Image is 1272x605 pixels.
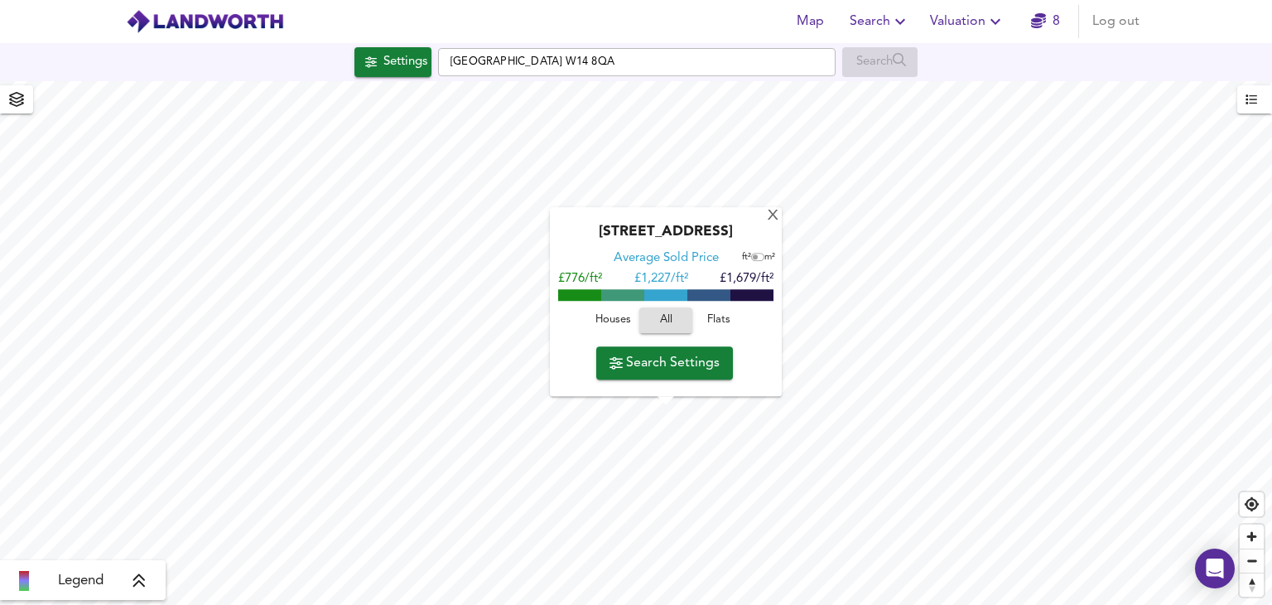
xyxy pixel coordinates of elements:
span: £1,679/ft² [720,273,773,286]
button: Settings [354,47,431,77]
span: Legend [58,571,104,591]
button: Log out [1086,5,1146,38]
span: Valuation [930,10,1005,33]
span: All [648,312,684,331]
span: Map [790,10,830,33]
span: Zoom out [1240,549,1264,573]
span: Search [850,10,910,33]
span: Houses [590,312,635,331]
div: Open Intercom Messenger [1195,549,1235,588]
span: £776/ft² [558,273,602,286]
span: Log out [1092,10,1139,33]
button: Zoom out [1240,549,1264,573]
div: Click to configure Search Settings [354,47,431,77]
div: [STREET_ADDRESS] [558,225,773,251]
span: ft² [742,254,751,263]
button: Houses [586,308,639,334]
div: Average Sold Price [614,251,719,268]
button: Map [783,5,836,38]
div: Settings [383,51,427,73]
button: Find my location [1240,492,1264,516]
button: Valuation [923,5,1012,38]
span: Search Settings [609,351,720,375]
img: logo [126,9,284,34]
input: Enter a location... [438,48,836,76]
div: X [766,209,780,225]
span: £ 1,227/ft² [634,273,688,286]
div: Enable a Source before running a Search [842,47,918,77]
button: Flats [692,308,745,334]
button: All [639,308,692,334]
button: Search [843,5,917,38]
a: 8 [1031,10,1060,33]
span: Flats [696,312,741,331]
button: 8 [1019,5,1072,38]
span: m² [764,254,775,263]
button: Search Settings [596,346,733,380]
button: Zoom in [1240,525,1264,549]
span: Reset bearing to north [1240,574,1264,597]
button: Reset bearing to north [1240,573,1264,597]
